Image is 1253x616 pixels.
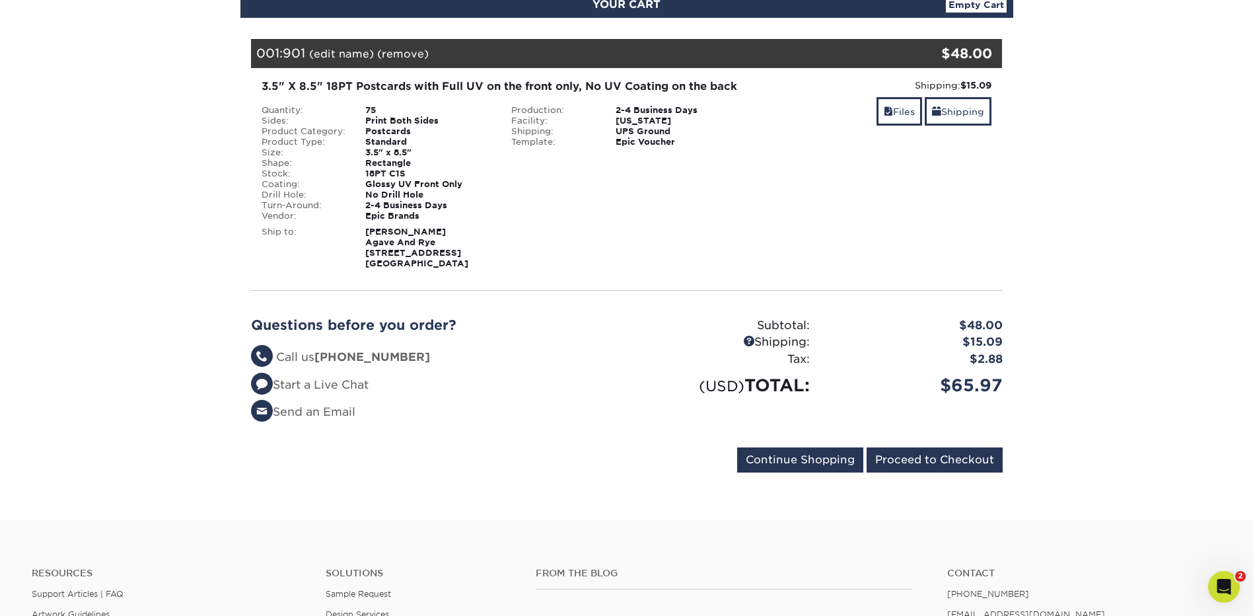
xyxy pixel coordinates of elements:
[355,126,501,137] div: Postcards
[252,116,356,126] div: Sides:
[884,106,893,117] span: files
[32,568,306,579] h4: Resources
[32,589,124,599] a: Support Articles | FAQ
[252,190,356,200] div: Drill Hole:
[252,126,356,137] div: Product Category:
[925,97,991,126] a: Shipping
[252,227,356,269] div: Ship to:
[867,447,1003,473] input: Proceed to Checkout
[355,190,501,200] div: No Drill Hole
[947,568,1221,579] a: Contact
[252,158,356,169] div: Shape:
[627,351,820,368] div: Tax:
[501,116,606,126] div: Facility:
[355,169,501,179] div: 18PT C1S
[960,80,991,91] strong: $15.09
[251,317,617,333] h2: Questions before you order?
[251,39,877,68] div: 001:
[762,79,992,92] div: Shipping:
[326,589,391,599] a: Sample Request
[355,200,501,211] div: 2-4 Business Days
[501,137,606,147] div: Template:
[326,568,516,579] h4: Solutions
[536,568,912,579] h4: From the Blog
[252,200,356,211] div: Turn-Around:
[501,126,606,137] div: Shipping:
[877,44,993,63] div: $48.00
[606,116,752,126] div: [US_STATE]
[355,158,501,169] div: Rectangle
[820,317,1013,334] div: $48.00
[365,227,468,268] strong: [PERSON_NAME] Agave And Rye [STREET_ADDRESS] [GEOGRAPHIC_DATA]
[355,137,501,147] div: Standard
[820,334,1013,351] div: $15.09
[252,169,356,179] div: Stock:
[355,105,501,116] div: 75
[501,105,606,116] div: Production:
[606,105,752,116] div: 2-4 Business Days
[820,351,1013,368] div: $2.88
[737,447,863,473] input: Continue Shopping
[355,179,501,190] div: Glossy UV Front Only
[252,137,356,147] div: Product Type:
[627,373,820,398] div: TOTAL:
[627,317,820,334] div: Subtotal:
[606,137,752,147] div: Epic Voucher
[877,97,922,126] a: Files
[947,589,1029,599] a: [PHONE_NUMBER]
[309,48,374,60] a: (edit name)
[932,106,941,117] span: shipping
[251,378,369,391] a: Start a Live Chat
[252,147,356,158] div: Size:
[1235,571,1246,582] span: 2
[1208,571,1240,603] iframe: Intercom live chat
[627,334,820,351] div: Shipping:
[252,179,356,190] div: Coating:
[355,116,501,126] div: Print Both Sides
[283,46,305,60] span: 901
[251,349,617,366] li: Call us
[262,79,742,95] div: 3.5" X 8.5" 18PT Postcards with Full UV on the front only, No UV Coating on the back
[820,373,1013,398] div: $65.97
[252,211,356,221] div: Vendor:
[606,126,752,137] div: UPS Ground
[355,147,501,158] div: 3.5" x 8.5"
[252,105,356,116] div: Quantity:
[355,211,501,221] div: Epic Brands
[377,48,429,60] a: (remove)
[314,350,430,364] strong: [PHONE_NUMBER]
[251,405,355,418] a: Send an Email
[699,377,744,395] small: (USD)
